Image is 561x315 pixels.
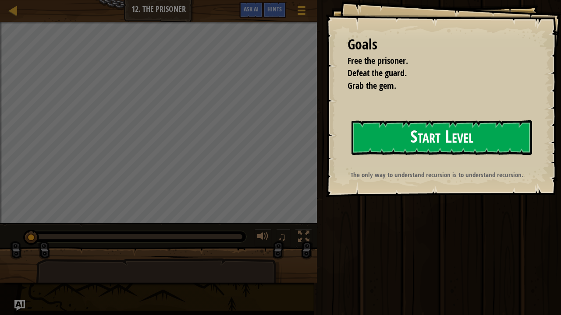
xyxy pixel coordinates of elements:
[267,5,282,13] span: Hints
[295,229,312,247] button: Toggle fullscreen
[337,55,528,67] li: Free the prisoner.
[352,120,532,155] button: Start Level
[351,170,523,179] strong: The only way to understand recursion is to understand recursion.
[348,80,396,91] span: Grab the gem.
[337,67,528,80] li: Defeat the guard.
[14,300,25,311] button: Ask AI
[291,2,312,22] button: Show game menu
[337,80,528,92] li: Grab the gem.
[239,2,263,18] button: Ask AI
[254,229,272,247] button: Adjust volume
[348,35,530,55] div: Goals
[276,229,291,247] button: ♫
[244,5,259,13] span: Ask AI
[278,230,287,243] span: ♫
[348,67,407,79] span: Defeat the guard.
[348,55,408,66] span: Free the prisoner.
